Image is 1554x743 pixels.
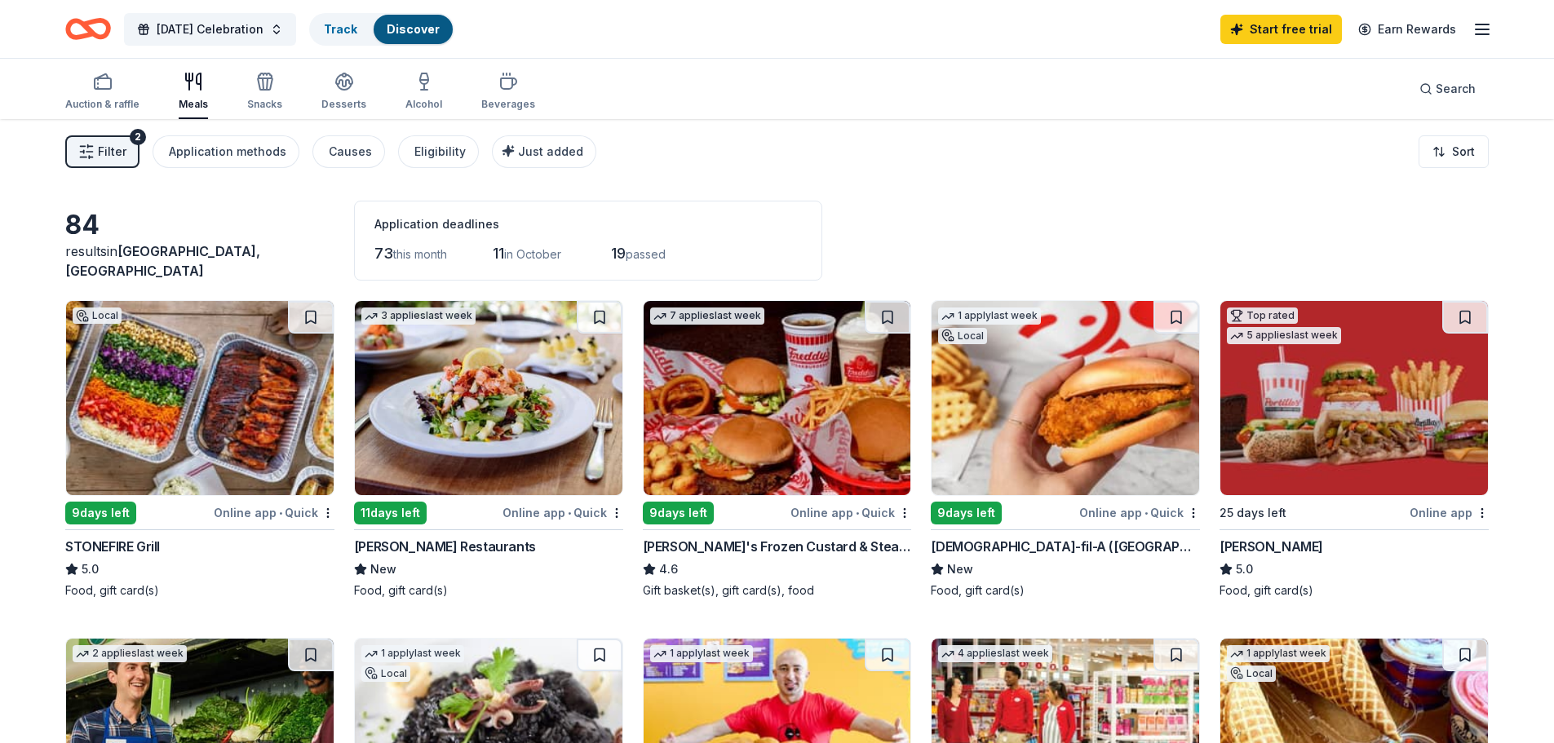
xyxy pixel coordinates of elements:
[643,502,714,524] div: 9 days left
[947,559,973,579] span: New
[354,502,427,524] div: 11 days left
[1436,79,1476,99] span: Search
[856,506,859,520] span: •
[65,241,334,281] div: results
[374,245,393,262] span: 73
[1220,15,1342,44] a: Start free trial
[568,506,571,520] span: •
[354,300,623,599] a: Image for Cameron Mitchell Restaurants3 applieslast week11days leftOnline app•Quick[PERSON_NAME] ...
[938,328,987,344] div: Local
[481,65,535,119] button: Beverages
[65,502,136,524] div: 9 days left
[405,65,442,119] button: Alcohol
[65,300,334,599] a: Image for STONEFIRE GrillLocal9days leftOnline app•QuickSTONEFIRE Grill5.0Food, gift card(s)
[361,666,410,682] div: Local
[1452,142,1475,161] span: Sort
[179,65,208,119] button: Meals
[1079,502,1200,523] div: Online app Quick
[329,142,372,161] div: Causes
[931,582,1200,599] div: Food, gift card(s)
[65,65,139,119] button: Auction & raffle
[1220,582,1489,599] div: Food, gift card(s)
[65,98,139,111] div: Auction & raffle
[169,142,286,161] div: Application methods
[153,135,299,168] button: Application methods
[405,98,442,111] div: Alcohol
[1419,135,1489,168] button: Sort
[65,243,260,279] span: in
[931,537,1200,556] div: [DEMOGRAPHIC_DATA]-fil-A ([GEOGRAPHIC_DATA])
[309,13,454,46] button: TrackDiscover
[659,559,678,579] span: 4.6
[1410,502,1489,523] div: Online app
[611,245,626,262] span: 19
[938,307,1041,325] div: 1 apply last week
[1220,537,1323,556] div: [PERSON_NAME]
[626,247,666,261] span: passed
[644,301,911,495] img: Image for Freddy's Frozen Custard & Steakburgers
[214,502,334,523] div: Online app Quick
[321,65,366,119] button: Desserts
[65,135,139,168] button: Filter2
[157,20,263,39] span: [DATE] Celebration
[374,214,802,234] div: Application deadlines
[65,243,260,279] span: [GEOGRAPHIC_DATA], [GEOGRAPHIC_DATA]
[387,22,440,36] a: Discover
[98,142,126,161] span: Filter
[492,135,596,168] button: Just added
[650,645,753,662] div: 1 apply last week
[361,307,476,325] div: 3 applies last week
[370,559,396,579] span: New
[65,582,334,599] div: Food, gift card(s)
[650,307,764,325] div: 7 applies last week
[1227,645,1330,662] div: 1 apply last week
[790,502,911,523] div: Online app Quick
[1348,15,1466,44] a: Earn Rewards
[312,135,385,168] button: Causes
[414,142,466,161] div: Eligibility
[361,645,464,662] div: 1 apply last week
[130,129,146,145] div: 2
[643,582,912,599] div: Gift basket(s), gift card(s), food
[643,537,912,556] div: [PERSON_NAME]'s Frozen Custard & Steakburgers
[247,98,282,111] div: Snacks
[124,13,296,46] button: [DATE] Celebration
[355,301,622,495] img: Image for Cameron Mitchell Restaurants
[65,537,160,556] div: STONEFIRE Grill
[321,98,366,111] div: Desserts
[324,22,357,36] a: Track
[1227,307,1298,324] div: Top rated
[931,502,1002,524] div: 9 days left
[503,502,623,523] div: Online app Quick
[1236,559,1253,579] span: 5.0
[354,537,536,556] div: [PERSON_NAME] Restaurants
[931,300,1200,599] a: Image for Chick-fil-A (Los Angeles)1 applylast weekLocal9days leftOnline app•Quick[DEMOGRAPHIC_DA...
[65,10,111,48] a: Home
[354,582,623,599] div: Food, gift card(s)
[1227,327,1341,344] div: 5 applies last week
[73,645,187,662] div: 2 applies last week
[1220,301,1488,495] img: Image for Portillo's
[1227,666,1276,682] div: Local
[179,98,208,111] div: Meals
[938,645,1052,662] div: 4 applies last week
[493,245,504,262] span: 11
[66,301,334,495] img: Image for STONEFIRE Grill
[1220,300,1489,599] a: Image for Portillo'sTop rated5 applieslast week25 days leftOnline app[PERSON_NAME]5.0Food, gift c...
[504,247,561,261] span: in October
[398,135,479,168] button: Eligibility
[279,506,282,520] span: •
[1144,506,1148,520] span: •
[1220,503,1286,523] div: 25 days left
[481,98,535,111] div: Beverages
[1406,73,1489,105] button: Search
[247,65,282,119] button: Snacks
[65,209,334,241] div: 84
[932,301,1199,495] img: Image for Chick-fil-A (Los Angeles)
[73,307,122,324] div: Local
[643,300,912,599] a: Image for Freddy's Frozen Custard & Steakburgers7 applieslast week9days leftOnline app•Quick[PERS...
[82,559,99,579] span: 5.0
[393,247,447,261] span: this month
[518,144,583,158] span: Just added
